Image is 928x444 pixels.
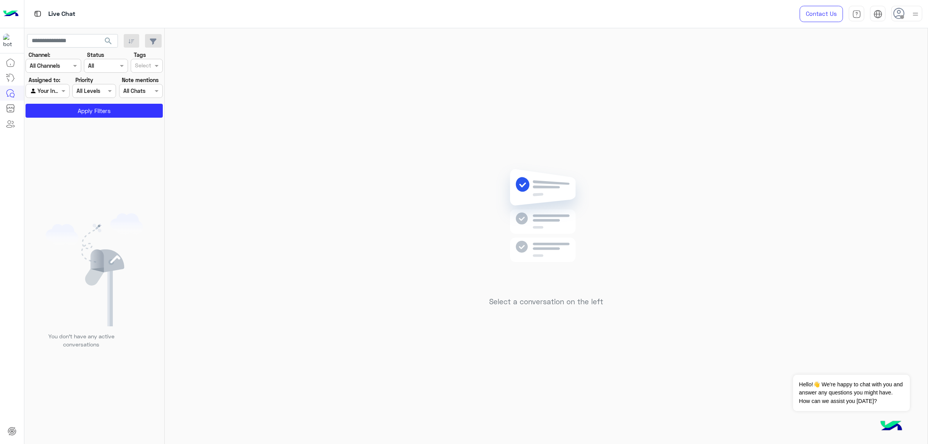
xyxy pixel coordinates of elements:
img: profile [911,9,920,19]
img: Logo [3,6,19,22]
button: search [99,34,118,51]
img: no messages [490,163,602,291]
label: Status [87,51,104,59]
p: You don’t have any active conversations [42,332,120,349]
label: Assigned to: [29,76,60,84]
span: Hello!👋 We're happy to chat with you and answer any questions you might have. How can we assist y... [793,375,909,411]
img: tab [33,9,43,19]
h5: Select a conversation on the left [489,297,603,306]
img: tab [873,10,882,19]
span: search [104,36,113,46]
p: Live Chat [48,9,75,19]
img: tab [852,10,861,19]
label: Channel: [29,51,50,59]
a: Contact Us [800,6,843,22]
img: hulul-logo.png [878,413,905,440]
img: empty users [46,213,143,326]
label: Priority [75,76,93,84]
a: tab [849,6,864,22]
img: 1403182699927242 [3,34,17,48]
button: Apply Filters [26,104,163,118]
label: Tags [134,51,146,59]
div: Select [134,61,151,71]
label: Note mentions [122,76,159,84]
